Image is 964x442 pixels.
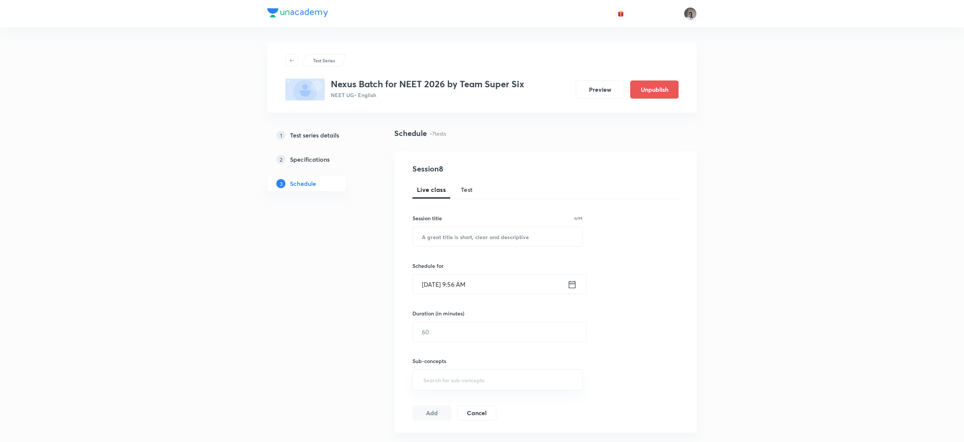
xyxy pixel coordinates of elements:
p: NEET UG • English [331,91,524,99]
button: Cancel [457,405,496,420]
h6: Duration (in minutes) [412,309,464,317]
p: • 7 tests [430,130,446,138]
input: Search for sub-concepts [422,373,573,387]
h5: Schedule [290,179,316,188]
button: Preview [576,80,624,99]
h4: Session 8 [412,163,550,175]
p: Test Series [313,57,335,64]
input: 60 [413,322,586,342]
span: Live class [417,185,446,194]
h6: Sub-concepts [412,357,583,365]
img: avatar [617,10,624,17]
p: 2 [276,155,285,164]
button: Open [578,379,580,381]
p: 0/99 [574,216,583,220]
p: 3 [276,179,285,188]
img: Company Logo [267,8,328,17]
img: fallback-thumbnail.png [285,79,325,100]
h6: Schedule for [412,262,583,270]
button: avatar [615,8,627,20]
h3: Nexus Batch for NEET 2026 by Team Super Six [331,79,524,90]
h5: Specifications [290,155,330,164]
button: Unpublish [630,80,679,99]
a: Company Logo [267,8,328,19]
h4: Schedule [394,128,427,139]
a: 2Specifications [267,152,370,167]
a: 1Test series details [267,128,370,143]
input: A great title is short, clear and descriptive [413,227,582,246]
h5: Test series details [290,131,339,140]
p: 1 [276,131,285,140]
button: Add [412,405,451,420]
span: Test [461,185,473,194]
h6: Session title [412,214,442,222]
img: Vikram Mathur [684,7,697,20]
